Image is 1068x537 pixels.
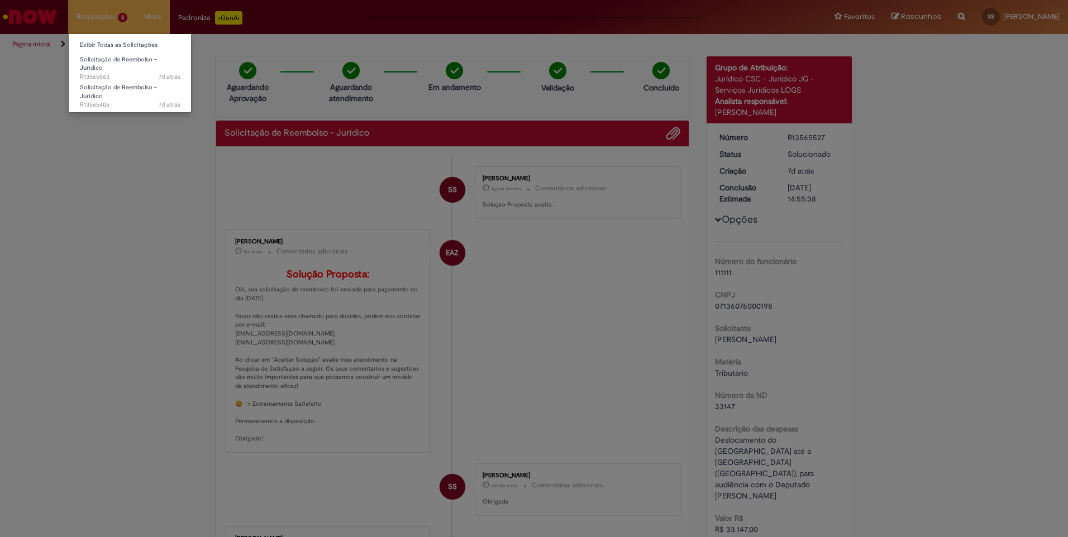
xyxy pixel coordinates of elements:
time: 25/09/2025 09:28:39 [159,100,180,109]
span: R13565405 [80,100,180,109]
a: Exibir Todas as Solicitações [69,39,192,51]
span: 7d atrás [159,73,180,81]
a: Aberto R13565563 : Solicitação de Reembolso - Jurídico [69,54,192,78]
span: Solicitação de Reembolso - Jurídico [80,55,157,73]
ul: Requisições [68,33,192,113]
time: 25/09/2025 09:57:19 [159,73,180,81]
span: R13565563 [80,73,180,81]
a: Aberto R13565405 : Solicitação de Reembolso - Jurídico [69,81,192,106]
span: Solicitação de Reembolso - Jurídico [80,83,157,100]
span: 7d atrás [159,100,180,109]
